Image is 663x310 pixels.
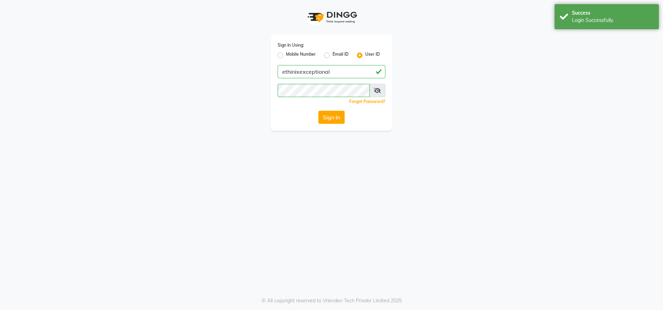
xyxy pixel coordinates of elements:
label: Sign In Using: [278,42,304,48]
img: logo1.svg [304,7,359,27]
a: Forgot Password? [349,99,385,104]
label: User ID [365,51,380,59]
div: Login Successfully. [572,17,654,24]
label: Email ID [333,51,349,59]
button: Sign In [318,111,345,124]
input: Username [278,84,370,97]
div: Success [572,9,654,17]
label: Mobile Number [286,51,316,59]
input: Username [278,65,385,78]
